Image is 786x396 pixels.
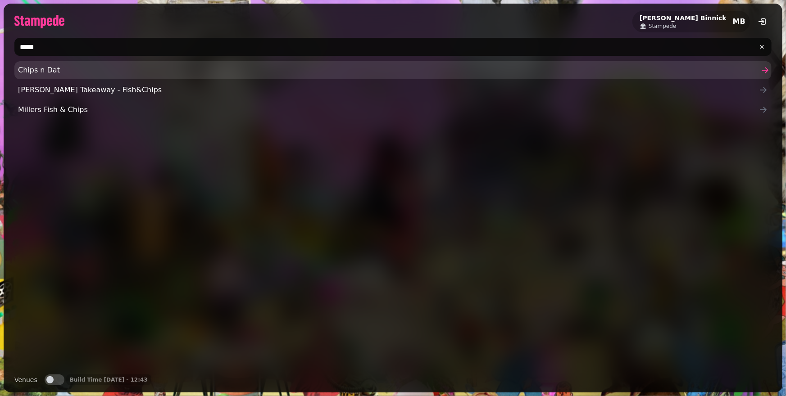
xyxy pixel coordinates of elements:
[754,13,772,31] button: logout
[14,15,64,28] img: logo
[18,85,759,95] span: [PERSON_NAME] Takeaway - Fish&Chips
[18,65,759,76] span: Chips n Dat
[14,374,37,385] label: Venues
[14,101,772,119] a: Millers Fish & Chips
[640,22,727,30] a: Stampede
[14,61,772,79] a: Chips n Dat
[733,18,745,25] span: MB
[640,13,727,22] h2: [PERSON_NAME] Binnick
[649,22,676,30] span: Stampede
[754,39,770,54] button: clear
[70,376,148,383] p: Build Time [DATE] - 12:43
[18,104,759,115] span: Millers Fish & Chips
[14,81,772,99] a: [PERSON_NAME] Takeaway - Fish&Chips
